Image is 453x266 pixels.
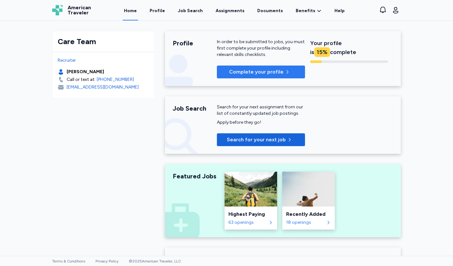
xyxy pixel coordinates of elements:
img: Highest Paying [225,172,277,207]
div: Job Search [178,8,203,14]
div: [EMAIL_ADDRESS][DOMAIN_NAME] [67,84,139,90]
a: Privacy Policy [95,259,119,263]
a: Recently AddedRecently Added18 openings [282,172,335,230]
div: Care Team [58,36,149,47]
div: Recruiter [58,57,149,64]
div: Highest Paying [228,210,273,218]
div: Apply before they go! [217,119,305,126]
a: Home [123,1,138,20]
span: © 2025 American Traveler, LLC [129,259,181,263]
div: Job Search [173,104,217,113]
div: 63 openings [228,219,267,226]
img: Logo [52,5,62,15]
div: [PERSON_NAME] [67,69,104,75]
span: American Traveler [68,5,91,15]
div: Call or text at: [67,76,95,83]
div: 15 % [314,47,330,57]
span: Search for your next job [227,136,286,144]
a: Highest PayingHighest Paying63 openings [225,172,277,230]
a: Terms & Conditions [52,259,85,263]
button: Complete your profile [217,66,305,78]
a: Benefits [296,8,322,14]
div: Your profile is complete [310,39,388,57]
a: [PHONE_NUMBER] [97,76,134,83]
p: Complete your profile [229,68,284,76]
p: In order to be submitted to jobs, you must first complete your profile including relevant skills ... [217,39,305,58]
img: Recently Added [282,172,335,207]
div: Profile [173,39,217,48]
div: 18 openings [286,219,325,226]
div: Credentials [173,255,217,264]
button: Search for your next job [217,133,305,146]
div: Search for your next assignment from our list of constantly updated job postings. [217,104,305,117]
div: Featured Jobs [173,172,217,181]
div: Recently Added [286,210,331,218]
span: Benefits [296,8,315,14]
